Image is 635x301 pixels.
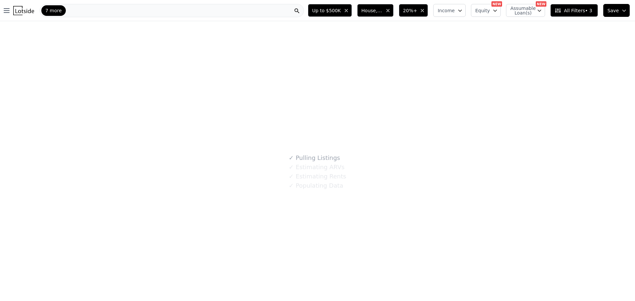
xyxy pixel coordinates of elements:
span: 20%+ [403,7,417,14]
span: ✓ [289,164,294,170]
span: Income [438,7,455,14]
button: Up to $500K [308,4,352,17]
button: Income [433,4,466,17]
div: NEW [536,1,546,7]
span: House, Multifamily, Townhouse, Condominium [361,7,383,14]
span: 7 more [45,7,62,14]
button: House, Multifamily, Townhouse, Condominium [357,4,394,17]
div: Populating Data [289,181,343,190]
img: Lotside [13,6,34,15]
button: Equity [471,4,501,17]
button: Assumable Loan(s) [506,4,545,17]
span: Up to $500K [312,7,341,14]
span: Equity [475,7,490,14]
span: All Filters • 3 [555,7,592,14]
span: ✓ [289,155,294,161]
div: Estimating ARVs [289,163,344,172]
span: Save [608,7,619,14]
span: ✓ [289,182,294,189]
button: 20%+ [399,4,428,17]
span: ✓ [289,173,294,180]
button: All Filters• 3 [550,4,598,17]
div: Estimating Rents [289,172,346,181]
span: Assumable Loan(s) [510,6,531,15]
div: Pulling Listings [289,153,340,163]
button: Save [603,4,630,17]
div: NEW [491,1,502,7]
